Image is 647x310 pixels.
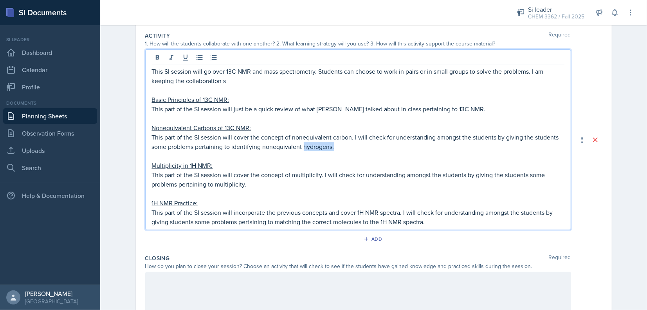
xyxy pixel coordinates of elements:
[25,290,78,297] div: [PERSON_NAME]
[365,236,382,242] div: Add
[152,132,564,151] p: This part of the SI session will cover the concept of nonequivalent carbon. I will check for unde...
[528,5,584,14] div: Si leader
[3,45,97,60] a: Dashboard
[3,79,97,95] a: Profile
[3,125,97,141] a: Observation Forms
[152,123,251,132] u: Nonequivalent Carbons of 13C NMR:
[152,104,564,114] p: This part of the SI session will just be a quick review of what [PERSON_NAME] talked about in cla...
[152,208,564,227] p: This part of the SI session will incorporate the previous concepts and cover 1H NMR spectra. I wi...
[549,254,571,262] span: Required
[152,67,564,85] p: This SI session will go over 13C NMR and mass spectrometry. Students can choose to work in pairs ...
[145,254,169,262] label: Closing
[3,108,97,124] a: Planning Sheets
[3,143,97,158] a: Uploads
[25,297,78,305] div: [GEOGRAPHIC_DATA]
[152,161,213,170] u: Multiplicity in 1H NMR:
[145,40,571,48] div: 1. How will the students collaborate with one another? 2. What learning strategy will you use? 3....
[549,32,571,40] span: Required
[3,62,97,78] a: Calendar
[152,170,564,189] p: This part of the SI session will cover the concept of multiplicity. I will check for understandin...
[3,160,97,176] a: Search
[3,36,97,43] div: Si leader
[152,199,198,207] u: 1H NMR Practice:
[152,95,229,104] u: Basic Principles of 13C NMR:
[3,188,97,203] div: Help & Documentation
[3,100,97,107] div: Documents
[528,13,584,21] div: CHEM 3362 / Fall 2025
[145,32,170,40] label: Activity
[361,233,386,245] button: Add
[145,262,571,270] div: How do you plan to close your session? Choose an activity that will check to see if the students ...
